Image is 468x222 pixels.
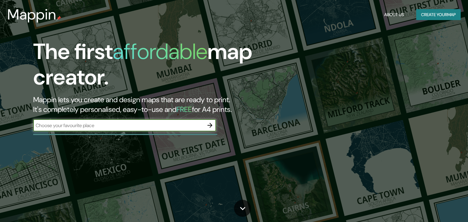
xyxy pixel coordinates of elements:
[56,16,61,21] img: mappin-pin
[33,95,267,114] h2: Mappin lets you create and design maps that are ready to print. It's completely personalised, eas...
[176,105,192,114] h5: FREE
[7,6,56,23] h3: Mappin
[416,9,461,20] button: Create yourmap
[33,39,267,95] h1: The first map creator.
[33,122,204,129] input: Choose your favourite place
[382,9,406,20] button: About Us
[414,198,461,215] iframe: Help widget launcher
[113,37,207,66] h1: affordable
